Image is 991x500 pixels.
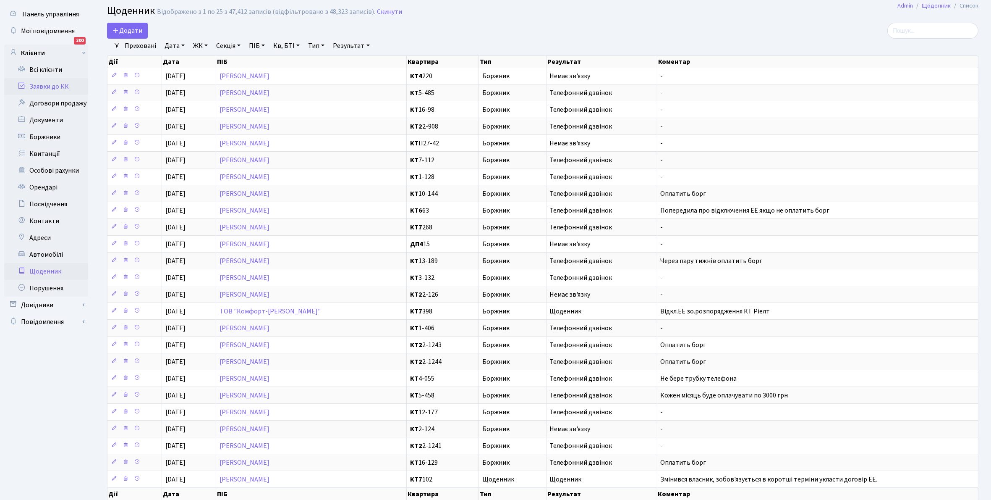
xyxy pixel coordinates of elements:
[377,8,402,16] a: Скинути
[482,426,543,432] span: Боржник
[550,459,654,466] span: Телефонний дзвінок
[220,105,269,114] a: [PERSON_NAME]
[550,442,654,449] span: Телефонний дзвінок
[482,73,543,79] span: Боржник
[550,224,654,231] span: Телефонний дзвінок
[410,157,475,163] span: 7-112
[482,375,543,382] span: Боржник
[410,340,422,350] b: КТ2
[107,3,155,18] span: Щоденник
[121,39,160,53] a: Приховані
[165,105,186,114] span: [DATE]
[4,229,88,246] a: Адреси
[410,374,418,383] b: КТ
[112,26,142,35] span: Додати
[4,162,88,179] a: Особові рахунки
[410,172,418,182] b: КТ
[410,73,475,79] span: 220
[479,56,546,68] th: Тип
[220,172,269,182] a: [PERSON_NAME]
[220,139,269,148] a: [PERSON_NAME]
[661,273,663,282] span: -
[162,56,217,68] th: Дата
[165,189,186,198] span: [DATE]
[550,123,654,130] span: Телефонний дзвінок
[4,280,88,297] a: Порушення
[482,325,543,332] span: Боржник
[482,258,543,264] span: Боржник
[216,56,407,68] th: ПІБ
[410,139,418,148] b: КТ
[165,408,186,417] span: [DATE]
[887,23,978,39] input: Пошук...
[410,206,422,215] b: КТ6
[220,71,269,81] a: [PERSON_NAME]
[220,441,269,450] a: [PERSON_NAME]
[482,274,543,281] span: Боржник
[4,196,88,213] a: Посвідчення
[410,290,422,299] b: КТ2
[482,241,543,247] span: Боржник
[220,324,269,333] a: [PERSON_NAME]
[410,224,475,231] span: 268
[4,45,88,61] a: Клієнти
[410,140,475,147] span: П27-42
[220,273,269,282] a: [PERSON_NAME]
[661,139,663,148] span: -
[157,8,375,16] div: Відображено з 1 по 25 з 47,412 записів (відфільтровано з 48,323 записів).
[550,157,654,163] span: Телефонний дзвінок
[220,88,269,97] a: [PERSON_NAME]
[165,256,186,266] span: [DATE]
[550,190,654,197] span: Телефонний дзвінок
[213,39,244,53] a: Секція
[410,342,475,348] span: 2-1243
[410,274,475,281] span: 3-132
[410,273,418,282] b: КТ
[550,140,654,147] span: Немає зв'язку
[482,224,543,231] span: Боржник
[661,239,663,249] span: -
[220,374,269,383] a: [PERSON_NAME]
[661,105,663,114] span: -
[410,442,475,449] span: 2-1241
[482,459,543,466] span: Боржник
[165,239,186,249] span: [DATE]
[410,441,422,450] b: КТ2
[305,39,328,53] a: Тип
[165,441,186,450] span: [DATE]
[661,458,706,467] span: Оплатить борг
[550,207,654,214] span: Телефонний дзвінок
[410,307,422,316] b: КТ7
[165,475,186,484] span: [DATE]
[410,391,418,400] b: КТ
[550,106,654,113] span: Телефонний дзвінок
[165,273,186,282] span: [DATE]
[165,374,186,383] span: [DATE]
[220,307,321,316] a: ТОВ "Комфорт-[PERSON_NAME]"
[220,391,269,400] a: [PERSON_NAME]
[161,39,188,53] a: Дата
[410,105,418,114] b: КТ
[482,291,543,298] span: Боржник
[410,476,475,483] span: 102
[220,206,269,215] a: [PERSON_NAME]
[4,297,88,313] a: Довідники
[410,408,418,417] b: КТ
[657,56,979,68] th: Коментар
[246,39,268,53] a: ПІБ
[661,189,706,198] span: Оплатить борг
[107,56,162,68] th: Дії
[550,375,654,382] span: Телефонний дзвінок
[410,88,418,97] b: КТ
[550,476,654,483] span: Щоденник
[410,155,418,165] b: КТ
[107,23,148,39] a: Додати
[165,391,186,400] span: [DATE]
[410,375,475,382] span: 4-055
[661,122,663,131] span: -
[220,122,269,131] a: [PERSON_NAME]
[661,408,663,417] span: -
[220,458,269,467] a: [PERSON_NAME]
[329,39,373,53] a: Результат
[4,78,88,95] a: Заявки до КК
